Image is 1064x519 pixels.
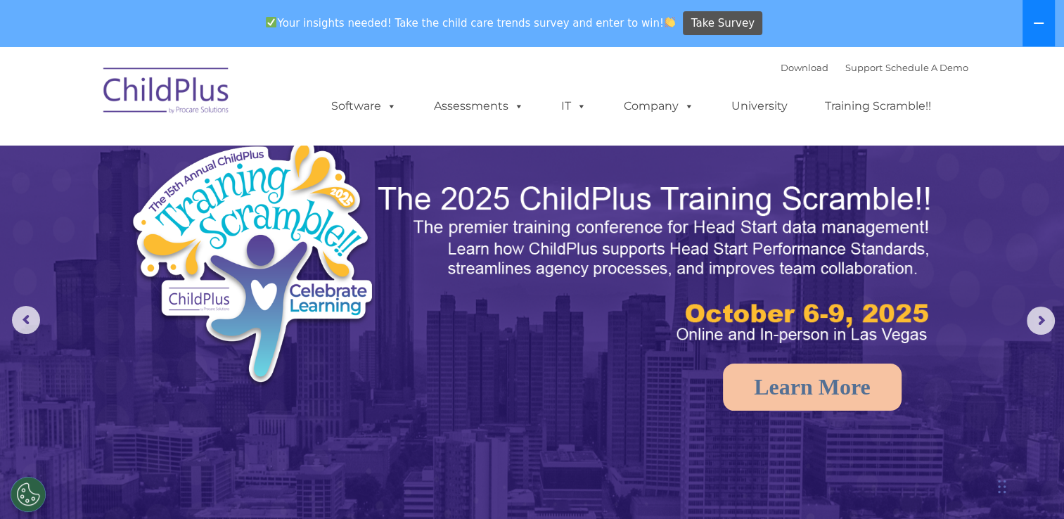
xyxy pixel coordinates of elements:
[845,62,883,73] a: Support
[196,93,238,103] span: Last name
[683,11,762,36] a: Take Survey
[723,364,902,411] a: Learn More
[196,150,255,161] span: Phone number
[781,62,828,73] a: Download
[266,17,276,27] img: ✅
[11,477,46,512] button: Cookies Settings
[691,11,755,36] span: Take Survey
[998,466,1006,508] div: Drag
[835,367,1064,519] iframe: Chat Widget
[717,92,802,120] a: University
[260,9,681,37] span: Your insights needed! Take the child care trends survey and enter to win!
[665,17,675,27] img: 👏
[317,92,411,120] a: Software
[610,92,708,120] a: Company
[811,92,945,120] a: Training Scramble!!
[96,58,237,128] img: ChildPlus by Procare Solutions
[885,62,968,73] a: Schedule A Demo
[420,92,538,120] a: Assessments
[781,62,968,73] font: |
[547,92,601,120] a: IT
